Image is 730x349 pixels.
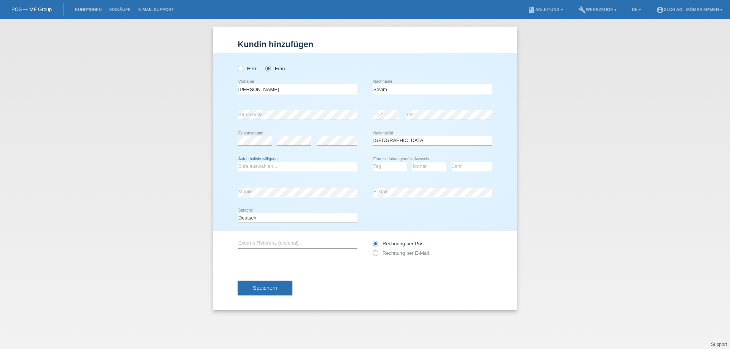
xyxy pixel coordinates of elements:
[711,342,727,347] a: Support
[574,7,620,12] a: buildWerkzeuge ▾
[373,250,378,260] input: Rechnung per E-Mail
[238,66,243,71] input: Herr
[528,6,535,14] i: book
[373,250,429,256] label: Rechnung per E-Mail
[238,66,257,71] label: Herr
[524,7,567,12] a: bookAnleitung ▾
[373,241,425,246] label: Rechnung per Post
[652,7,726,12] a: account_circleXLCH AG - Mömax Emmen ▾
[373,241,378,250] input: Rechnung per Post
[71,7,105,12] a: Kund*innen
[265,66,285,71] label: Frau
[238,281,292,295] button: Speichern
[11,6,52,12] a: POS — MF Group
[253,285,277,291] span: Speichern
[135,7,178,12] a: E-Mail Support
[656,6,664,14] i: account_circle
[628,7,645,12] a: DE ▾
[238,39,492,49] h1: Kundin hinzufügen
[265,66,270,71] input: Frau
[578,6,586,14] i: build
[105,7,134,12] a: Einkäufe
